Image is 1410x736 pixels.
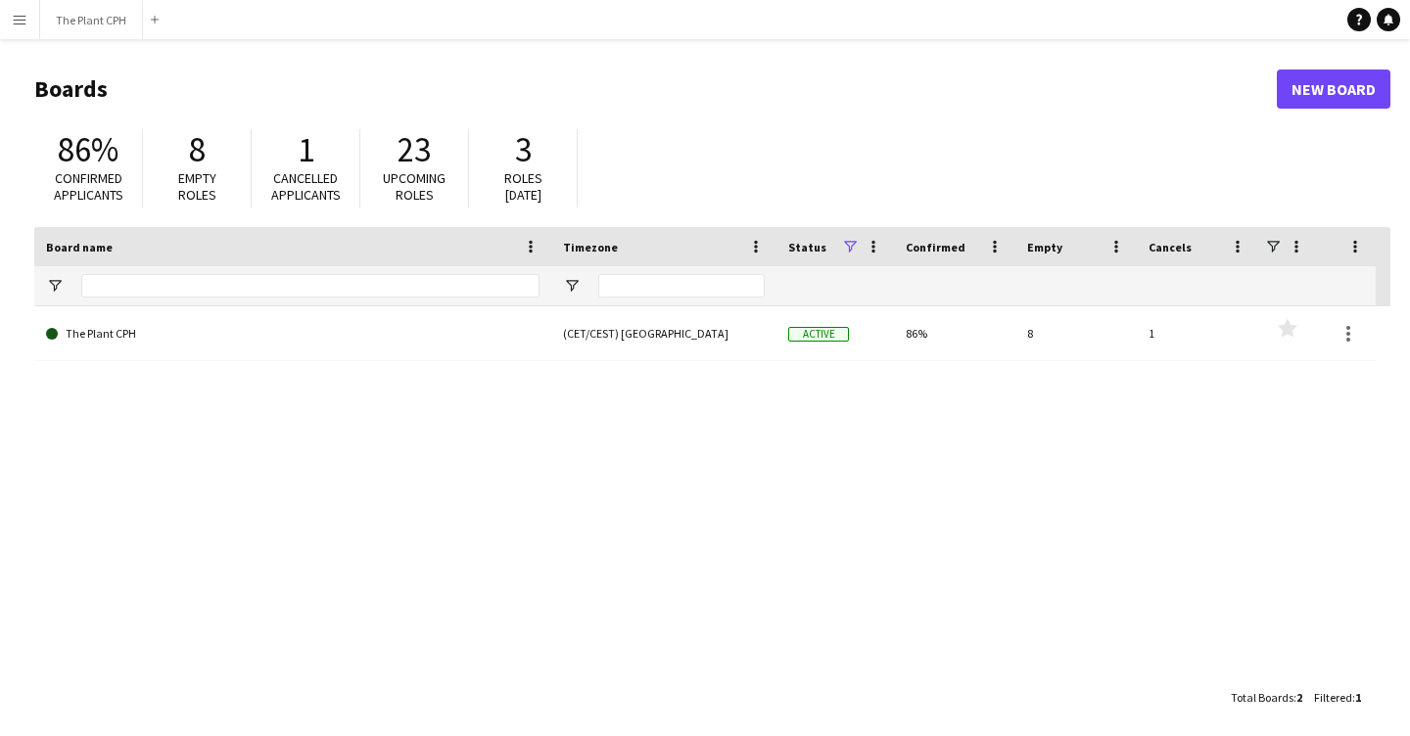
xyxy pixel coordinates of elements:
span: Board name [46,240,113,254]
div: 86% [894,306,1015,360]
span: 1 [1355,690,1361,705]
span: 1 [298,128,314,171]
span: Upcoming roles [383,169,446,204]
button: Open Filter Menu [563,277,581,295]
span: 8 [189,128,206,171]
button: Open Filter Menu [46,277,64,295]
button: The Plant CPH [40,1,143,39]
span: Confirmed applicants [54,169,123,204]
input: Timezone Filter Input [598,274,765,298]
span: 23 [398,128,431,171]
span: Empty [1027,240,1062,254]
span: Total Boards [1231,690,1293,705]
span: 3 [515,128,532,171]
span: Active [788,327,849,342]
a: The Plant CPH [46,306,540,361]
input: Board name Filter Input [81,274,540,298]
span: Cancelled applicants [271,169,341,204]
h1: Boards [34,74,1277,104]
span: Cancels [1149,240,1192,254]
div: (CET/CEST) [GEOGRAPHIC_DATA] [551,306,776,360]
span: Confirmed [906,240,965,254]
span: Filtered [1314,690,1352,705]
div: : [1314,678,1361,716]
span: Timezone [563,240,618,254]
div: 8 [1015,306,1137,360]
span: 86% [58,128,118,171]
div: : [1231,678,1302,716]
span: Empty roles [178,169,216,204]
span: 2 [1296,690,1302,705]
span: Status [788,240,826,254]
span: Roles [DATE] [504,169,542,204]
a: New Board [1277,69,1390,109]
div: 1 [1137,306,1258,360]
